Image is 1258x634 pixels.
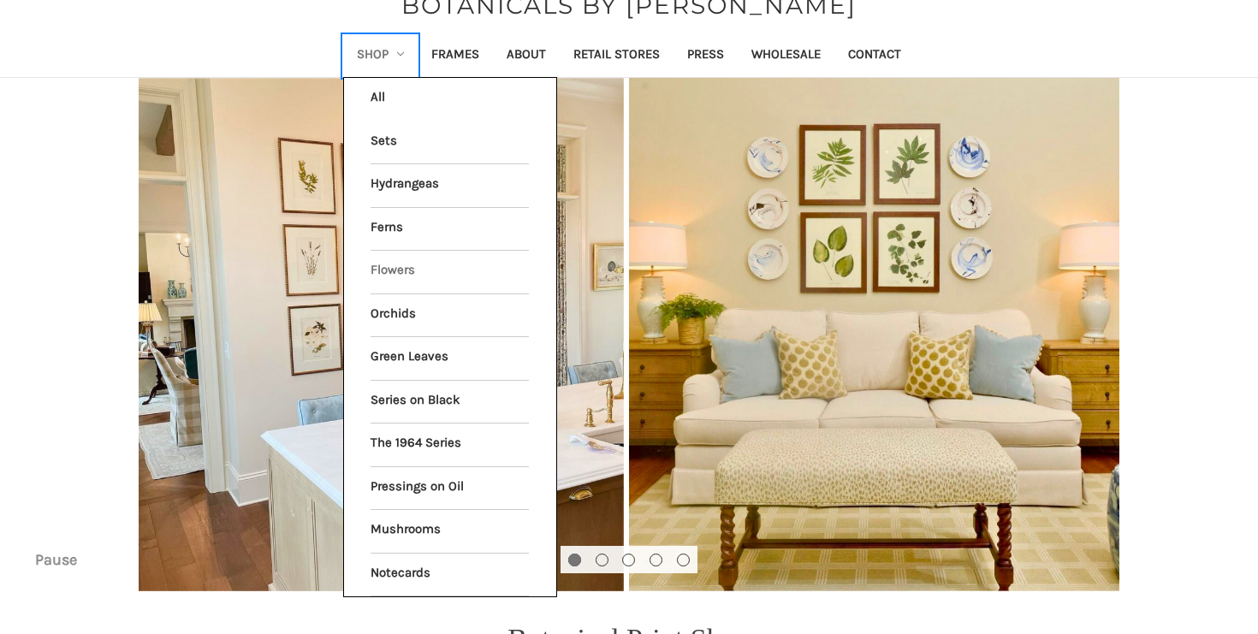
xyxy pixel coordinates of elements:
span: Go to slide 1 of 5, active [569,576,580,577]
a: Contact [834,35,915,77]
a: The 1964 Series [371,424,529,466]
span: Go to slide 2 of 5 [596,576,608,577]
button: Pause carousel [21,546,90,573]
button: Go to slide 1 of 5, active [568,554,581,566]
a: Wholesale [738,35,834,77]
a: Orchids [371,294,529,337]
a: Series on Black [371,381,529,424]
a: Press [674,35,738,77]
a: About [493,35,560,77]
a: Shop [343,35,418,77]
a: Pressings on Oil [371,467,529,510]
a: Retail Stores [560,35,674,77]
a: Notecards [371,554,529,596]
a: Green Leaves [371,337,529,380]
button: Go to slide 3 of 5 [622,554,635,566]
span: Go to slide 5 of 5 [678,576,689,577]
a: Hydrangeas [371,164,529,207]
span: Go to slide 4 of 5 [650,576,662,577]
a: Flowers [371,251,529,293]
a: Ferns [371,208,529,251]
span: Go to slide 3 of 5 [623,576,634,577]
button: Go to slide 5 of 5 [677,554,690,566]
button: Go to slide 4 of 5 [650,554,662,566]
a: Sets [371,121,529,164]
a: Mushrooms [371,510,529,553]
a: Frames [418,35,493,77]
button: Go to slide 2 of 5 [596,554,608,566]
